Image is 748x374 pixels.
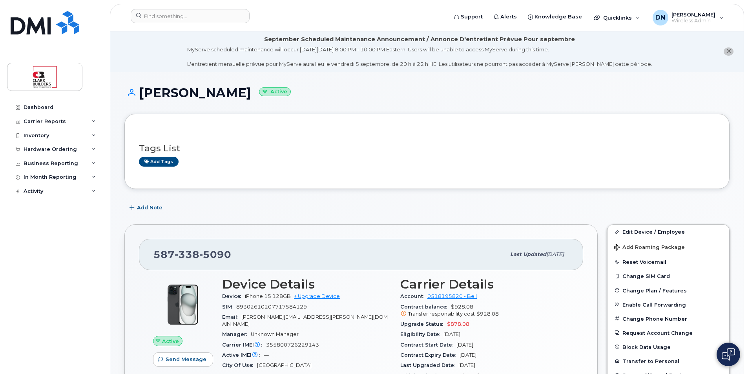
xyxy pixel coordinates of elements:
span: Enable Call Forwarding [622,301,686,307]
span: Active [162,338,179,345]
span: [DATE] [456,342,473,348]
span: [DATE] [458,362,475,368]
span: Send Message [166,356,206,363]
span: Upgrade Status [400,321,447,327]
a: Edit Device / Employee [608,225,729,239]
a: Add tags [139,157,179,167]
button: Send Message [153,352,213,367]
span: Contract balance [400,304,451,310]
span: — [264,352,269,358]
span: [DATE] [443,331,460,337]
span: Carrier IMEI [222,342,266,348]
a: + Upgrade Device [294,293,340,299]
div: September Scheduled Maintenance Announcement / Annonce D'entretient Prévue Pour septembre [264,35,575,44]
span: Manager [222,331,251,337]
span: 587 [153,249,231,260]
span: Active IMEI [222,352,264,358]
button: Add Note [124,201,169,215]
span: 5090 [199,249,231,260]
span: Last updated [510,251,546,257]
span: [GEOGRAPHIC_DATA] [257,362,312,368]
span: [DATE] [460,352,476,358]
h3: Tags List [139,143,715,153]
span: Change Plan / Features [622,287,687,293]
span: Last Upgraded Date [400,362,458,368]
span: $878.08 [447,321,469,327]
span: Device [222,293,245,299]
button: Transfer to Personal [608,354,729,368]
span: Contract Expiry Date [400,352,460,358]
button: Enable Call Forwarding [608,298,729,312]
button: close notification [724,47,733,56]
span: Transfer responsibility cost [408,311,475,317]
span: [PERSON_NAME][EMAIL_ADDRESS][PERSON_NAME][DOMAIN_NAME] [222,314,388,327]
h1: [PERSON_NAME] [124,86,730,100]
span: Contract Start Date [400,342,456,348]
img: Open chat [722,348,735,361]
span: 89302610207717584129 [236,304,307,310]
span: 355800726229143 [266,342,319,348]
span: Add Note [137,204,162,211]
span: Account [400,293,427,299]
h3: Carrier Details [400,277,569,291]
span: $928.08 [400,304,569,318]
span: City Of Use [222,362,257,368]
span: Email [222,314,241,320]
span: [DATE] [546,251,564,257]
button: Reset Voicemail [608,255,729,269]
span: SIM [222,304,236,310]
span: iPhone 15 128GB [245,293,291,299]
a: 0518195820 - Bell [427,293,477,299]
div: MyServe scheduled maintenance will occur [DATE][DATE] 8:00 PM - 10:00 PM Eastern. Users will be u... [187,46,652,68]
button: Change Plan / Features [608,283,729,298]
button: Add Roaming Package [608,239,729,255]
span: $928.08 [476,311,499,317]
button: Change SIM Card [608,269,729,283]
small: Active [259,87,291,96]
button: Block Data Usage [608,340,729,354]
img: iPhone_15_Black.png [159,281,206,328]
span: Eligibility Date [400,331,443,337]
span: 338 [175,249,199,260]
h3: Device Details [222,277,391,291]
span: Unknown Manager [251,331,299,337]
button: Change Phone Number [608,312,729,326]
button: Request Account Change [608,326,729,340]
span: Add Roaming Package [614,244,685,252]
